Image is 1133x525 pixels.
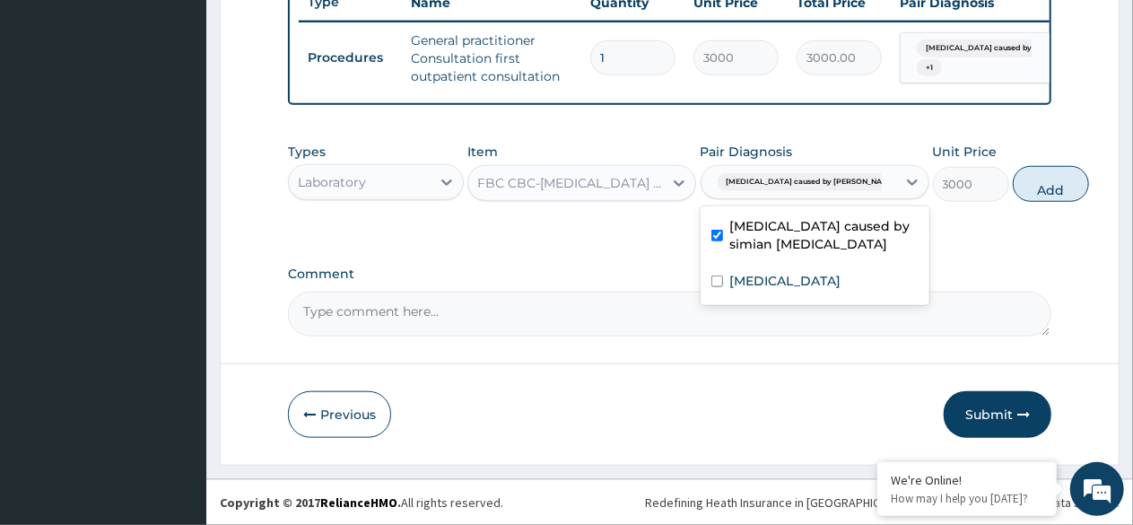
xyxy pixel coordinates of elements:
label: [MEDICAL_DATA] caused by simian [MEDICAL_DATA] [730,217,919,253]
div: Redefining Heath Insurance in [GEOGRAPHIC_DATA] using Telemedicine and Data Science! [645,494,1120,512]
textarea: Type your message and hit 'Enter' [9,341,342,404]
span: We're online! [104,152,248,333]
label: Comment [288,267,1051,282]
img: d_794563401_company_1708531726252_794563401 [33,90,73,135]
a: RelianceHMO [320,494,397,511]
div: We're Online! [891,472,1043,488]
button: Previous [288,391,391,438]
span: [MEDICAL_DATA] caused by [PERSON_NAME]... [718,173,911,191]
td: General practitioner Consultation first outpatient consultation [402,22,581,94]
p: How may I help you today? [891,491,1043,506]
label: Pair Diagnosis [701,143,793,161]
label: Types [288,144,326,160]
label: [MEDICAL_DATA] [730,272,841,290]
span: [MEDICAL_DATA] caused by [PERSON_NAME]... [917,39,1111,57]
footer: All rights reserved. [206,479,1133,525]
label: Item [467,143,498,161]
span: + 1 [917,59,942,77]
div: Laboratory [298,173,366,191]
button: Add [1013,166,1089,202]
button: Submit [944,391,1051,438]
div: Minimize live chat window [294,9,337,52]
label: Unit Price [933,143,998,161]
div: FBC CBC-[MEDICAL_DATA] (Haemogram) - [Blood] [477,174,665,192]
td: Procedures [299,41,402,74]
strong: Copyright © 2017 . [220,494,401,511]
div: Chat with us now [93,101,301,124]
